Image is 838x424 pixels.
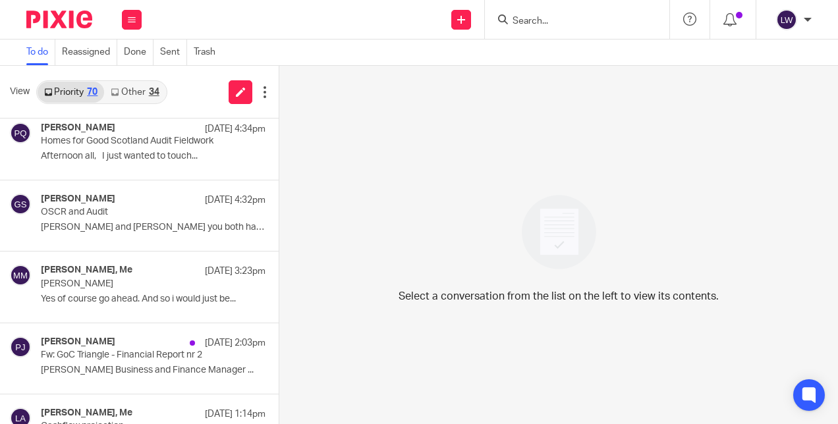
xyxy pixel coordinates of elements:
[87,88,98,97] div: 70
[399,288,719,304] p: Select a conversation from the list on the left to view its contents.
[10,122,31,144] img: svg%3E
[41,194,115,205] h4: [PERSON_NAME]
[205,194,265,207] p: [DATE] 4:32pm
[205,408,265,421] p: [DATE] 1:14pm
[41,265,132,276] h4: [PERSON_NAME], Me
[41,408,132,419] h4: [PERSON_NAME], Me
[513,186,605,278] img: image
[62,40,117,65] a: Reassigned
[205,336,265,350] p: [DATE] 2:03pm
[41,151,265,162] p: Afternoon all, I just wanted to touch...
[511,16,630,28] input: Search
[776,9,797,30] img: svg%3E
[41,222,265,233] p: [PERSON_NAME] and [PERSON_NAME] you both had a...
[205,265,265,278] p: [DATE] 3:23pm
[160,40,187,65] a: Sent
[38,82,104,103] a: Priority70
[194,40,222,65] a: Trash
[10,194,31,215] img: svg%3E
[41,336,115,348] h4: [PERSON_NAME]
[10,336,31,358] img: svg%3E
[104,82,165,103] a: Other34
[205,122,265,136] p: [DATE] 4:34pm
[26,11,92,28] img: Pixie
[26,40,55,65] a: To do
[41,207,221,218] p: OSCR and Audit
[41,350,221,361] p: Fw: GoC Triangle - Financial Report nr 2
[41,122,115,134] h4: [PERSON_NAME]
[124,40,154,65] a: Done
[41,278,221,290] p: [PERSON_NAME]
[41,365,265,376] p: [PERSON_NAME] Business and Finance Manager ...
[41,294,265,305] p: Yes of course go ahead. And so i would just be...
[149,88,159,97] div: 34
[41,136,221,147] p: Homes for Good Scotland Audit Fieldwork
[10,85,30,99] span: View
[10,265,31,286] img: svg%3E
